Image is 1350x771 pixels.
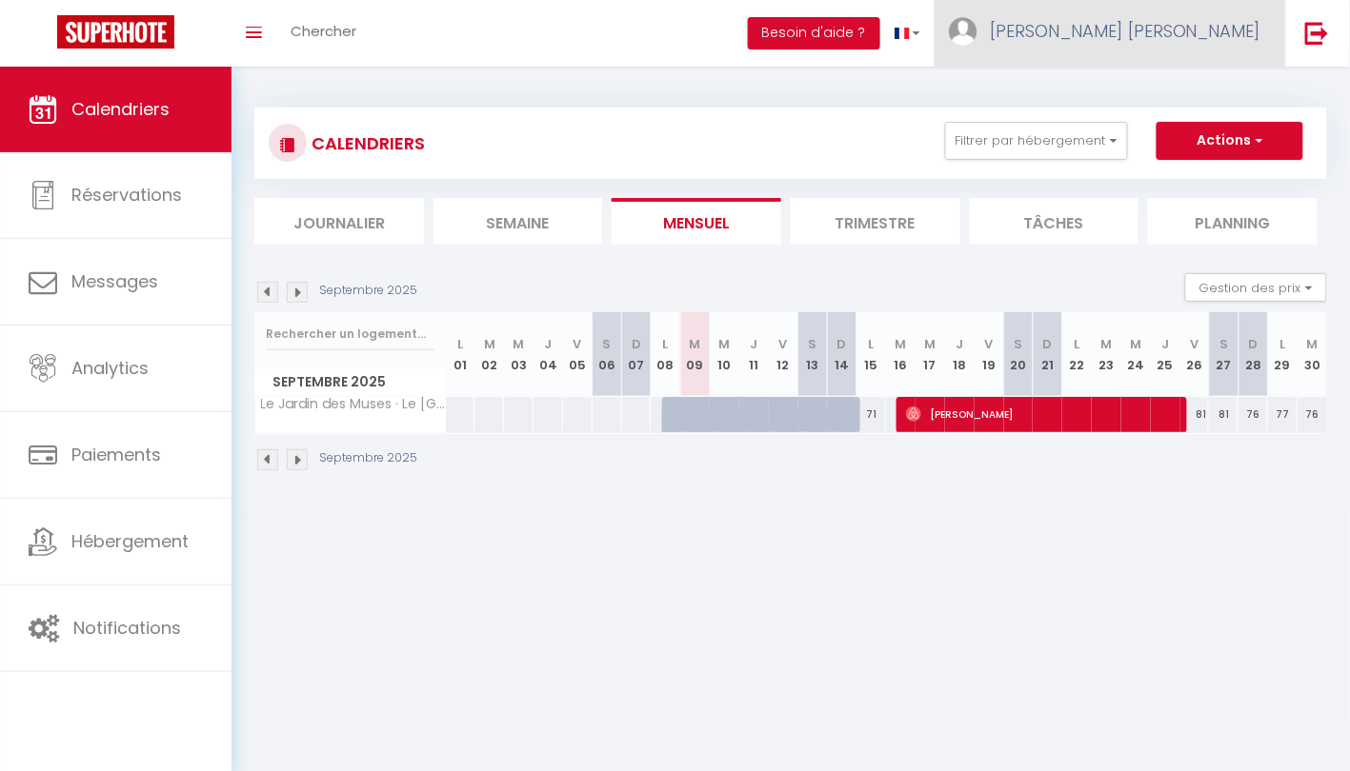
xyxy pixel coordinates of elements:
[769,312,798,397] th: 12
[1130,335,1141,353] abbr: M
[856,312,886,397] th: 15
[1148,198,1318,245] li: Planning
[690,335,701,353] abbr: M
[651,312,680,397] th: 08
[319,282,417,300] p: Septembre 2025
[985,335,994,353] abbr: V
[779,335,788,353] abbr: V
[504,312,534,397] th: 03
[1249,335,1259,353] abbr: D
[593,312,622,397] th: 06
[1219,335,1228,353] abbr: S
[1100,335,1112,353] abbr: M
[291,21,356,41] span: Chercher
[945,312,975,397] th: 18
[73,616,181,640] span: Notifications
[484,335,495,353] abbr: M
[574,335,582,353] abbr: V
[632,335,641,353] abbr: D
[916,312,945,397] th: 17
[258,397,449,411] span: Le Jardin des Muses · Le [GEOGRAPHIC_DATA] - [MEDICAL_DATA] aux pradettes
[1305,21,1329,45] img: logout
[1239,397,1268,432] div: 76
[1209,312,1239,397] th: 27
[71,97,170,121] span: Calendriers
[1280,335,1286,353] abbr: L
[319,449,417,467] p: Septembre 2025
[1239,312,1268,397] th: 28
[1268,397,1298,432] div: 77
[612,198,781,245] li: Mensuel
[924,335,936,353] abbr: M
[71,443,161,466] span: Paiements
[1151,312,1180,397] th: 25
[457,335,463,353] abbr: L
[1121,312,1151,397] th: 24
[680,312,710,397] th: 09
[514,335,525,353] abbr: M
[827,312,856,397] th: 14
[1180,397,1210,432] div: 81
[71,269,158,293] span: Messages
[975,312,1004,397] th: 19
[1209,397,1239,432] div: 81
[1033,312,1062,397] th: 21
[886,312,916,397] th: 16
[663,335,669,353] abbr: L
[266,317,434,351] input: Rechercher un logement...
[71,183,182,207] span: Réservations
[255,368,445,396] span: Septembre 2025
[71,529,189,553] span: Hébergement
[544,335,552,353] abbr: J
[534,312,563,397] th: 04
[1161,335,1169,353] abbr: J
[474,312,504,397] th: 02
[1075,335,1080,353] abbr: L
[798,312,828,397] th: 13
[990,19,1261,43] span: [PERSON_NAME] [PERSON_NAME]
[719,335,731,353] abbr: M
[1004,312,1034,397] th: 20
[956,335,963,353] abbr: J
[57,15,174,49] img: Super Booking
[856,397,886,432] div: 71
[71,356,149,380] span: Analytics
[1307,335,1319,353] abbr: M
[563,312,593,397] th: 05
[1062,312,1092,397] th: 22
[307,122,425,165] h3: CALENDRIERS
[809,335,817,353] abbr: S
[446,312,475,397] th: 01
[1298,397,1327,432] div: 76
[869,335,875,353] abbr: L
[622,312,652,397] th: 07
[1157,122,1303,160] button: Actions
[1191,335,1199,353] abbr: V
[254,198,424,245] li: Journalier
[433,198,603,245] li: Semaine
[949,17,977,46] img: ...
[750,335,757,353] abbr: J
[1092,312,1121,397] th: 23
[970,198,1139,245] li: Tâches
[1298,312,1327,397] th: 30
[1014,335,1022,353] abbr: S
[906,396,1181,432] span: [PERSON_NAME]
[1043,335,1053,353] abbr: D
[945,122,1128,160] button: Filtrer par hébergement
[739,312,769,397] th: 11
[896,335,907,353] abbr: M
[603,335,612,353] abbr: S
[1180,312,1210,397] th: 26
[837,335,847,353] abbr: D
[791,198,960,245] li: Trimestre
[1268,312,1298,397] th: 29
[710,312,739,397] th: 10
[748,17,880,49] button: Besoin d'aide ?
[1185,273,1327,302] button: Gestion des prix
